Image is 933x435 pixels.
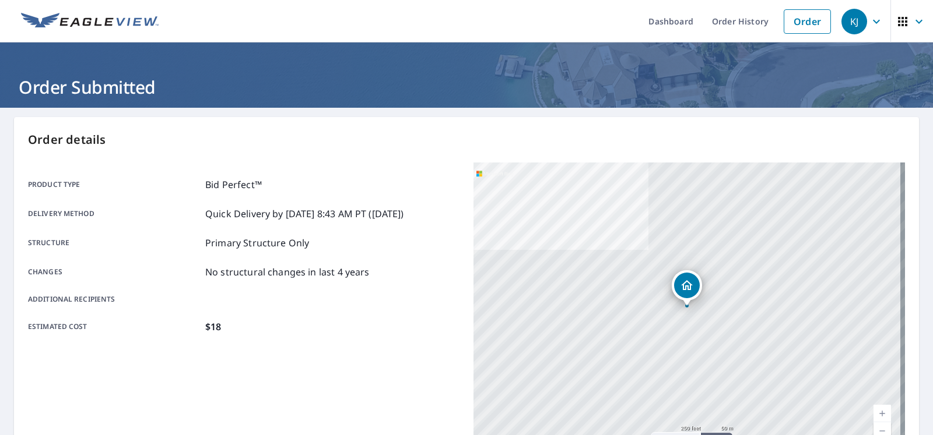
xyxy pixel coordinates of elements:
p: Bid Perfect™ [205,178,262,192]
div: KJ [841,9,867,34]
p: Product type [28,178,201,192]
p: Estimated cost [28,320,201,334]
p: Quick Delivery by [DATE] 8:43 AM PT ([DATE]) [205,207,404,221]
p: Changes [28,265,201,279]
p: Primary Structure Only [205,236,309,250]
p: No structural changes in last 4 years [205,265,370,279]
a: Order [784,9,831,34]
p: Order details [28,131,905,148]
p: $18 [205,320,221,334]
p: Delivery method [28,207,201,221]
a: Current Level 17, Zoom In [874,405,891,422]
div: Dropped pin, building 1, Residential property, 2777 Chestnut Run Rd York, PA 17402 [672,270,702,306]
p: Additional recipients [28,294,201,305]
img: EV Logo [21,13,159,30]
p: Structure [28,236,201,250]
h1: Order Submitted [14,75,919,99]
